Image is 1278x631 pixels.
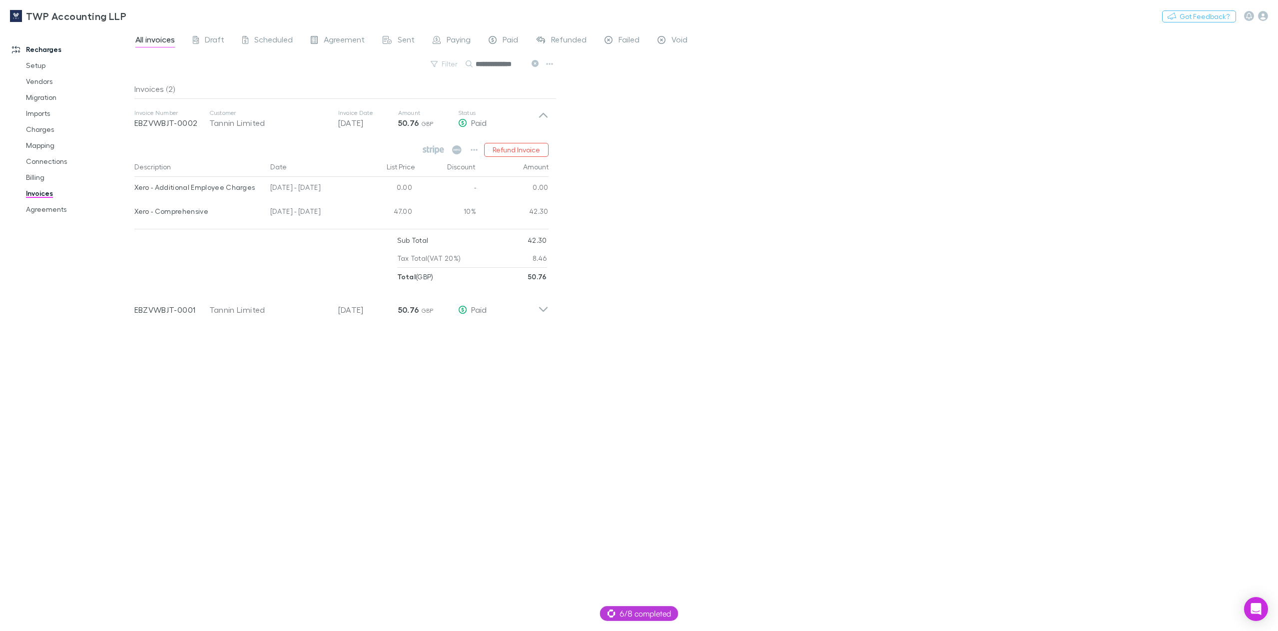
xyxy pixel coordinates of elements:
p: Amount [398,109,458,117]
button: Refund Invoice [484,143,549,157]
p: Tax Total (VAT 20%) [397,249,461,267]
button: Filter [426,58,464,70]
p: [DATE] [338,304,398,316]
span: Paid [503,34,518,47]
div: 10% [416,201,476,225]
img: TWP Accounting LLP's Logo [10,10,22,22]
span: Scheduled [254,34,293,47]
p: EBZVWBJT-0001 [134,304,209,316]
a: Vendors [16,73,140,89]
p: Customer [209,109,328,117]
span: Refunded [551,34,587,47]
div: 47.00 [356,201,416,225]
strong: 50.76 [528,272,547,281]
div: Xero - Additional Employee Charges [134,177,263,198]
div: 42.30 [476,201,549,225]
span: GBP [421,307,434,314]
a: Imports [16,105,140,121]
h3: TWP Accounting LLP [26,10,126,22]
a: Migration [16,89,140,105]
strong: 50.76 [398,305,419,315]
span: Sent [398,34,415,47]
div: Xero - Comprehensive [134,201,263,222]
span: Failed [619,34,639,47]
span: Paying [447,34,471,47]
strong: Total [397,272,416,281]
p: Invoice Date [338,109,398,117]
span: Draft [205,34,224,47]
a: Invoices [16,185,140,201]
p: 42.30 [528,231,547,249]
a: TWP Accounting LLP [4,4,132,28]
p: ( GBP ) [397,268,434,286]
span: Agreement [324,34,365,47]
a: Recharges [2,41,140,57]
div: Open Intercom Messenger [1244,597,1268,621]
p: Sub Total [397,231,429,249]
div: [DATE] - [DATE] [266,177,356,201]
a: Charges [16,121,140,137]
a: Billing [16,169,140,185]
div: EBZVWBJT-0001Tannin Limited[DATE]50.76 GBPPaid [126,286,557,326]
div: - [416,177,476,201]
div: Invoice NumberEBZVWBJT-0002CustomerTannin LimitedInvoice Date[DATE]Amount50.76 GBPStatusPaid [126,99,557,139]
a: Agreements [16,201,140,217]
p: [DATE] [338,117,398,129]
p: EBZVWBJT-0002 [134,117,209,129]
div: Tannin Limited [209,117,328,129]
strong: 50.76 [398,118,419,128]
p: 8.46 [533,249,547,267]
button: Got Feedback? [1162,10,1236,22]
span: Paid [471,305,487,314]
div: 0.00 [356,177,416,201]
span: All invoices [135,34,175,47]
span: Void [671,34,687,47]
a: Setup [16,57,140,73]
span: Paid [471,118,487,127]
a: Connections [16,153,140,169]
div: Tannin Limited [209,304,328,316]
p: Status [458,109,538,117]
div: 0.00 [476,177,549,201]
span: GBP [421,120,434,127]
div: [DATE] - [DATE] [266,201,356,225]
p: Invoice Number [134,109,209,117]
a: Mapping [16,137,140,153]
